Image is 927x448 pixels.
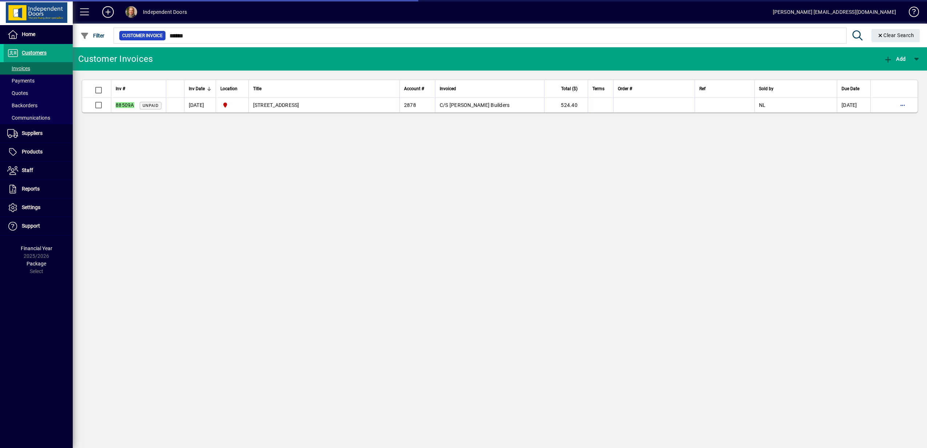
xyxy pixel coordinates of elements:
span: Due Date [842,85,859,93]
span: Add [884,56,906,62]
span: [STREET_ADDRESS] [253,102,299,108]
a: Communications [4,112,73,124]
td: [DATE] [837,98,870,112]
span: Staff [22,167,33,173]
div: Total ($) [549,85,584,93]
a: Home [4,25,73,44]
div: Order # [618,85,690,93]
span: Filter [80,33,105,39]
button: Profile [120,5,143,19]
div: Ref [699,85,750,93]
span: Clear Search [877,32,914,38]
a: Quotes [4,87,73,99]
div: Account # [404,85,431,93]
span: Financial Year [21,245,52,251]
button: Add [96,5,120,19]
span: Christchurch [220,101,244,109]
span: Location [220,85,237,93]
span: Home [22,31,35,37]
td: 524.40 [544,98,588,112]
a: Backorders [4,99,73,112]
span: Invoiced [440,85,456,93]
div: Invoiced [440,85,540,93]
span: Reports [22,186,40,192]
td: [DATE] [184,98,216,112]
a: Support [4,217,73,235]
span: Communications [7,115,50,121]
div: Independent Doors [143,6,187,18]
span: Title [253,85,261,93]
span: Quotes [7,90,28,96]
span: Support [22,223,40,229]
span: 2878 [404,102,416,108]
span: Invoices [7,65,30,71]
span: C/S [PERSON_NAME] Builders [440,102,510,108]
div: Inv # [116,85,161,93]
span: Sold by [759,85,774,93]
button: Clear [871,29,920,42]
span: Customers [22,50,47,56]
a: Payments [4,75,73,87]
span: Settings [22,204,40,210]
button: Add [882,52,907,65]
span: Payments [7,78,35,84]
a: Reports [4,180,73,198]
a: Invoices [4,62,73,75]
span: Inv Date [189,85,205,93]
span: Ref [699,85,706,93]
em: 88509A [116,102,134,108]
button: Filter [79,29,107,42]
span: Unpaid [143,103,159,108]
span: Account # [404,85,424,93]
span: Terms [592,85,604,93]
div: [PERSON_NAME] [EMAIL_ADDRESS][DOMAIN_NAME] [773,6,896,18]
span: Backorders [7,103,37,108]
div: Title [253,85,395,93]
span: Inv # [116,85,125,93]
button: More options [897,99,908,111]
div: Inv Date [189,85,211,93]
span: Order # [618,85,632,93]
div: Customer Invoices [78,53,153,65]
div: Sold by [759,85,832,93]
span: Suppliers [22,130,43,136]
span: Package [27,261,46,267]
span: Products [22,149,43,155]
a: Suppliers [4,124,73,143]
a: Staff [4,161,73,180]
div: Due Date [842,85,866,93]
a: Products [4,143,73,161]
span: Total ($) [561,85,578,93]
span: NL [759,102,766,108]
div: Location [220,85,244,93]
a: Settings [4,199,73,217]
span: Customer Invoice [122,32,163,39]
a: Knowledge Base [903,1,918,25]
